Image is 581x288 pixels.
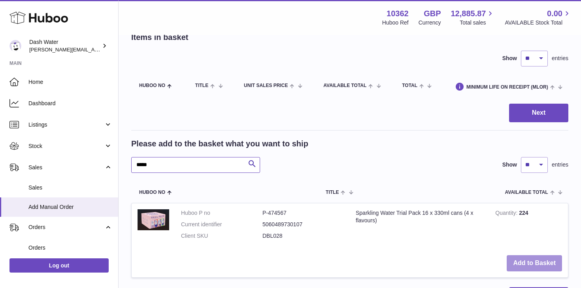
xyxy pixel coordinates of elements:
span: AVAILABLE Total [323,83,366,88]
span: Sales [28,164,104,171]
td: 224 [489,203,568,250]
img: james@dash-water.com [9,40,21,52]
span: Unit Sales Price [244,83,288,88]
div: Dash Water [29,38,100,53]
strong: 10362 [387,8,409,19]
a: 0.00 AVAILABLE Stock Total [505,8,572,27]
dd: DBL028 [262,232,344,240]
button: Add to Basket [507,255,562,271]
td: Sparkling Water Trial Pack 16 x 330ml cans (4 x flavours) [350,203,489,250]
span: Huboo no [139,190,165,195]
span: entries [552,161,568,169]
dt: Client SKU [181,232,262,240]
span: Orders [28,244,112,252]
button: Next [509,104,568,122]
dd: P-474567 [262,209,344,217]
span: Huboo no [139,83,165,88]
span: Home [28,78,112,86]
a: 12,885.87 Total sales [451,8,495,27]
span: Listings [28,121,104,129]
span: Total [402,83,417,88]
span: Orders [28,224,104,231]
dt: Huboo P no [181,209,262,217]
label: Show [502,55,517,62]
span: 0.00 [547,8,562,19]
strong: GBP [424,8,441,19]
div: Huboo Ref [382,19,409,27]
span: Stock [28,142,104,150]
dt: Current identifier [181,221,262,228]
span: Total sales [460,19,495,27]
img: Sparkling Water Trial Pack 16 x 330ml cans (4 x flavours) [138,209,169,230]
span: Sales [28,184,112,191]
strong: Quantity [495,210,519,218]
h2: Items in basket [131,32,189,43]
a: Log out [9,258,109,273]
span: AVAILABLE Total [505,190,548,195]
span: entries [552,55,568,62]
span: Add Manual Order [28,203,112,211]
dd: 5060489730107 [262,221,344,228]
div: Currency [419,19,441,27]
span: AVAILABLE Stock Total [505,19,572,27]
h2: Please add to the basket what you want to ship [131,138,308,149]
label: Show [502,161,517,169]
span: Title [326,190,339,195]
span: Dashboard [28,100,112,107]
span: Minimum Life On Receipt (MLOR) [466,85,548,90]
span: 12,885.87 [451,8,486,19]
span: [PERSON_NAME][EMAIL_ADDRESS][DOMAIN_NAME] [29,46,158,53]
span: Title [195,83,208,88]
